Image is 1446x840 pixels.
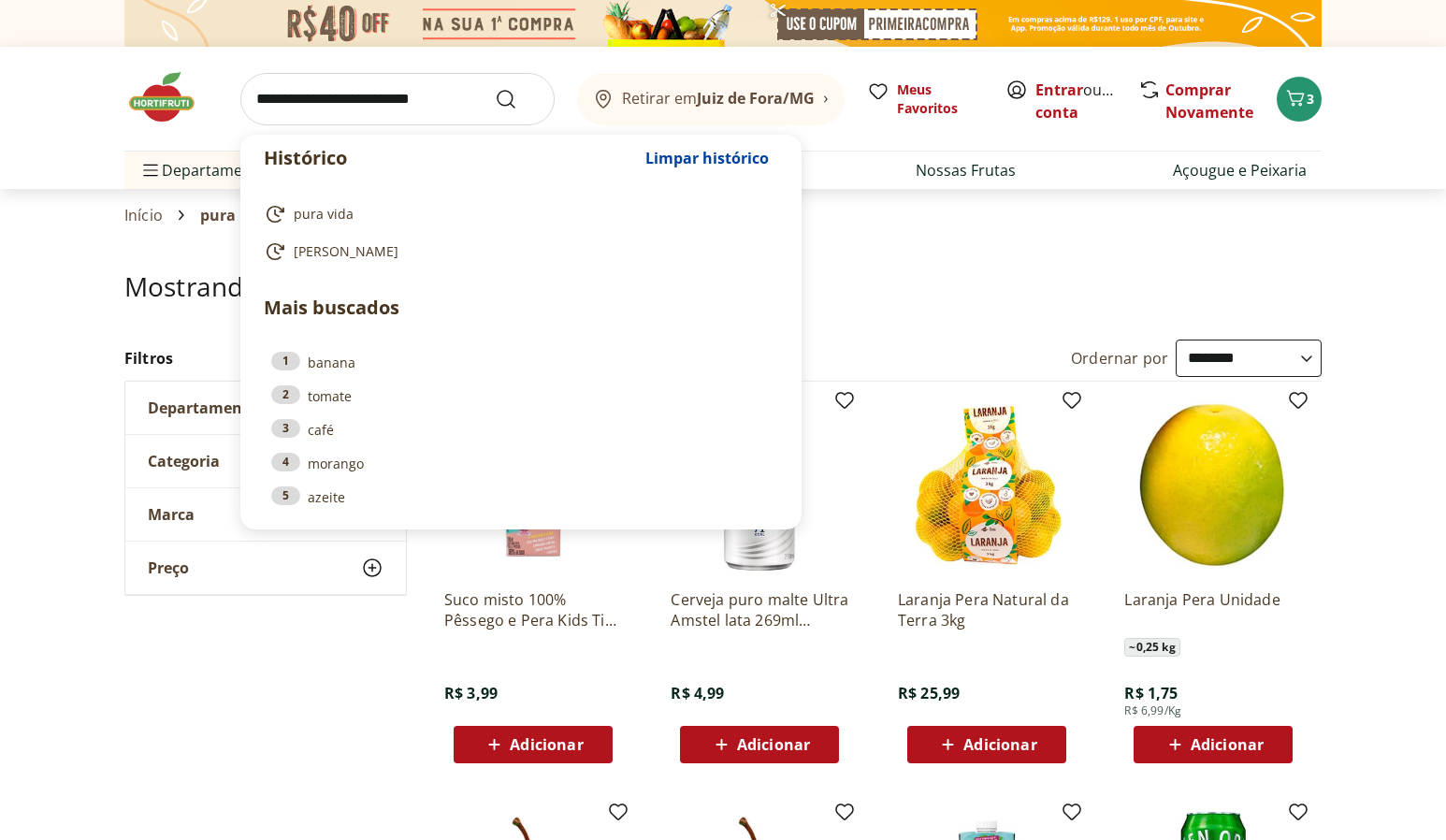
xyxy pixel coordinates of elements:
[671,589,848,630] a: Cerveja puro malte Ultra Amstel lata 269ml gelada
[907,726,1066,763] button: Adicionar
[139,148,274,193] span: Departamentos
[264,203,771,225] a: pura vida
[271,352,771,372] a: 1banana
[148,398,258,417] span: Departamento
[867,80,983,118] a: Meus Favoritos
[1173,159,1307,181] a: Açougue e Peixaria
[1307,90,1314,108] span: 3
[271,453,300,471] div: 4
[495,88,540,110] button: Submit Search
[125,382,406,434] button: Departamento
[271,385,300,404] div: 2
[898,589,1076,630] a: Laranja Pera Natural da Terra 3kg
[271,486,300,505] div: 5
[294,205,354,224] span: pura vida
[737,737,810,752] span: Adicionar
[898,683,960,703] span: R$ 25,99
[1134,726,1293,763] button: Adicionar
[200,207,272,224] span: pura vida
[271,419,300,438] div: 3
[697,88,815,109] b: Juiz de Fora/MG
[1124,397,1302,574] img: Laranja Pera Unidade
[636,136,778,181] button: Limpar histórico
[444,683,498,703] span: R$ 3,99
[1035,80,1138,123] a: Criar conta
[271,385,771,406] a: 2tomate
[148,558,189,577] span: Preço
[1035,80,1083,100] a: Entrar
[897,80,983,118] span: Meus Favoritos
[1124,589,1302,630] a: Laranja Pera Unidade
[240,73,555,125] input: search
[680,726,839,763] button: Adicionar
[916,159,1016,181] a: Nossas Frutas
[963,737,1036,752] span: Adicionar
[1124,703,1181,718] span: R$ 6,99/Kg
[294,242,398,261] span: [PERSON_NAME]
[125,435,406,487] button: Categoria
[271,352,300,370] div: 1
[645,151,769,166] span: Limpar histórico
[577,73,845,125] button: Retirar emJuiz de Fora/MG
[264,145,636,171] p: Histórico
[124,271,1322,301] h1: Mostrando resultados para:
[125,488,406,541] button: Marca
[1191,737,1264,752] span: Adicionar
[264,294,778,322] p: Mais buscados
[124,340,407,377] h2: Filtros
[622,90,815,107] span: Retirar em
[1035,79,1119,123] span: ou
[671,683,724,703] span: R$ 4,99
[510,737,583,752] span: Adicionar
[271,486,771,507] a: 5azeite
[139,148,162,193] button: Menu
[1124,638,1179,657] span: ~ 0,25 kg
[454,726,613,763] button: Adicionar
[898,397,1076,574] img: Laranja Pera Natural da Terra 3kg
[1165,80,1253,123] a: Comprar Novamente
[124,69,218,125] img: Hortifruti
[124,207,163,224] a: Início
[1277,77,1322,122] button: Carrinho
[444,589,622,630] a: Suco misto 100% Pêssego e Pera Kids Tial 200ml
[271,419,771,440] a: 3café
[125,542,406,594] button: Preço
[148,452,220,471] span: Categoria
[148,505,195,524] span: Marca
[1124,683,1178,703] span: R$ 1,75
[264,240,771,263] a: [PERSON_NAME]
[271,453,771,473] a: 4morango
[1071,348,1168,369] label: Ordernar por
